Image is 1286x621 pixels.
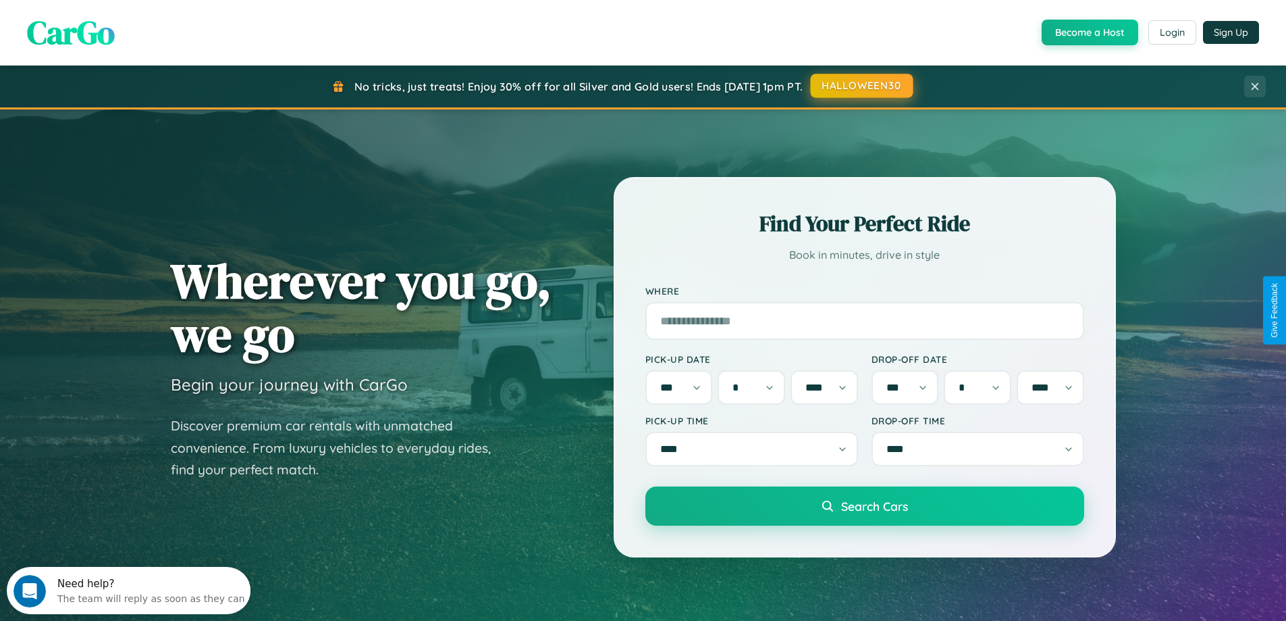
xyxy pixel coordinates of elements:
[171,254,552,361] h1: Wherever you go, we go
[645,209,1084,239] h2: Find Your Perfect Ride
[354,80,803,93] span: No tricks, just treats! Enjoy 30% off for all Silver and Gold users! Ends [DATE] 1pm PT.
[51,11,238,22] div: Need help?
[171,374,408,395] h3: Begin your journey with CarGo
[645,245,1084,265] p: Book in minutes, drive in style
[1148,20,1196,45] button: Login
[1042,20,1138,45] button: Become a Host
[1203,21,1259,44] button: Sign Up
[1270,283,1279,338] div: Give Feedback
[171,415,508,481] p: Discover premium car rentals with unmatched convenience. From luxury vehicles to everyday rides, ...
[645,285,1084,297] label: Where
[872,353,1084,365] label: Drop-off Date
[645,487,1084,526] button: Search Cars
[841,499,908,514] span: Search Cars
[7,567,250,614] iframe: Intercom live chat discovery launcher
[14,575,46,607] iframe: Intercom live chat
[5,5,251,43] div: Open Intercom Messenger
[645,415,858,426] label: Pick-up Time
[27,10,115,55] span: CarGo
[51,22,238,36] div: The team will reply as soon as they can
[872,415,1084,426] label: Drop-off Time
[811,74,913,98] button: HALLOWEEN30
[645,353,858,365] label: Pick-up Date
